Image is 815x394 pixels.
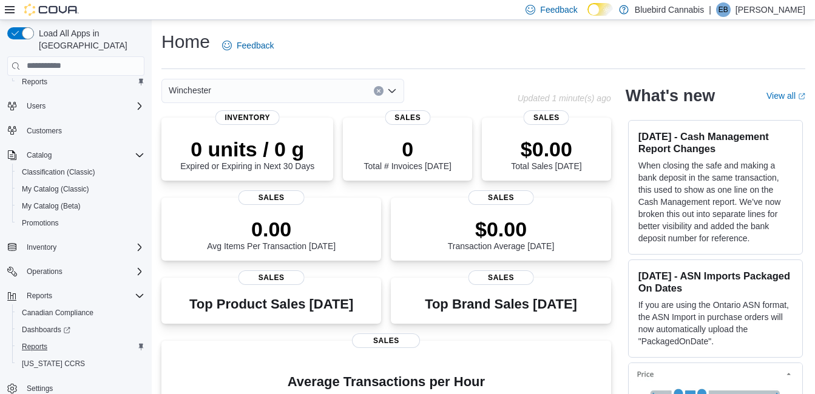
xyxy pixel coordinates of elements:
[12,198,149,215] button: My Catalog (Beta)
[374,86,384,96] button: Clear input
[2,287,149,304] button: Reports
[22,240,144,255] span: Inventory
[24,4,79,16] img: Cova
[27,150,52,160] span: Catalog
[387,86,397,96] button: Open list of options
[635,2,704,17] p: Bluebird Cannabis
[17,182,94,196] a: My Catalog (Classic)
[27,267,63,276] span: Operations
[17,75,144,89] span: Reports
[2,263,149,280] button: Operations
[27,384,53,393] span: Settings
[22,264,67,279] button: Operations
[22,240,61,255] button: Inventory
[215,110,280,125] span: Inventory
[17,306,144,320] span: Canadian Compliance
[238,190,305,205] span: Sales
[22,342,47,352] span: Reports
[736,2,805,17] p: [PERSON_NAME]
[448,217,555,251] div: Transaction Average [DATE]
[468,190,534,205] span: Sales
[626,86,715,105] h2: What's new
[17,322,144,337] span: Dashboards
[12,73,149,90] button: Reports
[798,93,805,100] svg: External link
[22,308,93,318] span: Canadian Compliance
[638,299,793,347] p: If you are using the Ontario ASN format, the ASN Import in purchase orders will now automatically...
[27,291,52,301] span: Reports
[22,218,59,228] span: Promotions
[22,201,81,211] span: My Catalog (Beta)
[12,304,149,321] button: Canadian Compliance
[2,98,149,115] button: Users
[540,4,577,16] span: Feedback
[27,101,46,111] span: Users
[12,355,149,372] button: [US_STATE] CCRS
[169,83,211,98] span: Winchester
[12,164,149,181] button: Classification (Classic)
[22,124,67,138] a: Customers
[709,2,711,17] p: |
[180,137,314,171] div: Expired or Expiring in Next 30 Days
[17,339,52,354] a: Reports
[161,30,210,54] h1: Home
[364,137,451,171] div: Total # Invoices [DATE]
[217,33,279,58] a: Feedback
[237,39,274,52] span: Feedback
[638,159,793,244] p: When closing the safe and making a bank deposit in the same transaction, this used to show as one...
[17,322,75,337] a: Dashboards
[719,2,728,17] span: EB
[22,99,50,113] button: Users
[207,217,336,251] div: Avg Items Per Transaction [DATE]
[17,75,52,89] a: Reports
[468,270,534,285] span: Sales
[34,27,144,52] span: Load All Apps in [GEOGRAPHIC_DATA]
[189,297,353,312] h3: Top Product Sales [DATE]
[17,216,64,230] a: Promotions
[180,137,314,161] p: 0 units / 0 g
[17,339,144,354] span: Reports
[518,93,611,103] p: Updated 1 minute(s) ago
[17,165,144,179] span: Classification (Classic)
[17,356,144,371] span: Washington CCRS
[511,137,581,171] div: Total Sales [DATE]
[2,239,149,256] button: Inventory
[22,289,144,303] span: Reports
[17,216,144,230] span: Promotions
[22,99,144,113] span: Users
[448,217,555,241] p: $0.00
[22,167,95,177] span: Classification (Classic)
[17,165,100,179] a: Classification (Classic)
[238,270,305,285] span: Sales
[587,3,613,16] input: Dark Mode
[22,123,144,138] span: Customers
[22,148,56,162] button: Catalog
[511,137,581,161] p: $0.00
[22,359,85,369] span: [US_STATE] CCRS
[12,338,149,355] button: Reports
[352,333,420,348] span: Sales
[12,181,149,198] button: My Catalog (Classic)
[524,110,569,125] span: Sales
[638,270,793,294] h3: [DATE] - ASN Imports Packaged On Dates
[638,130,793,155] h3: [DATE] - Cash Management Report Changes
[22,264,144,279] span: Operations
[17,306,98,320] a: Canadian Compliance
[17,356,90,371] a: [US_STATE] CCRS
[22,184,89,194] span: My Catalog (Classic)
[171,375,601,389] h4: Average Transactions per Hour
[385,110,430,125] span: Sales
[22,289,57,303] button: Reports
[27,126,62,136] span: Customers
[17,199,86,213] a: My Catalog (Beta)
[17,199,144,213] span: My Catalog (Beta)
[22,77,47,87] span: Reports
[22,148,144,162] span: Catalog
[207,217,336,241] p: 0.00
[425,297,577,312] h3: Top Brand Sales [DATE]
[2,122,149,139] button: Customers
[17,182,144,196] span: My Catalog (Classic)
[716,2,731,17] div: Emily Baker
[22,325,70,335] span: Dashboards
[2,147,149,164] button: Catalog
